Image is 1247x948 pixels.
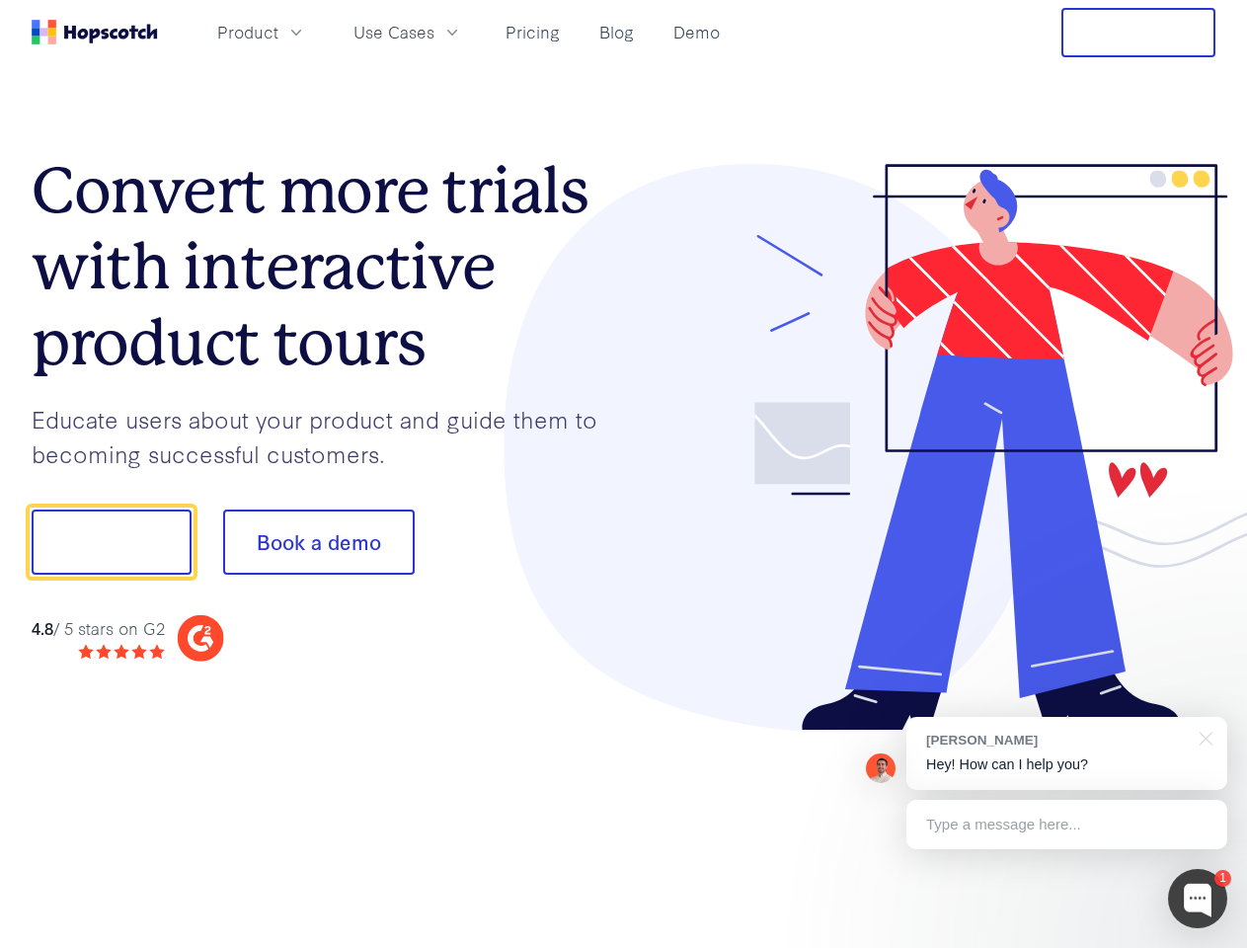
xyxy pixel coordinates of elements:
a: Demo [665,16,728,48]
a: Home [32,20,158,44]
button: Product [205,16,318,48]
a: Pricing [498,16,568,48]
button: Use Cases [342,16,474,48]
div: / 5 stars on G2 [32,616,165,641]
div: Type a message here... [906,800,1227,849]
button: Show me! [32,510,192,575]
strong: 4.8 [32,616,53,639]
div: [PERSON_NAME] [926,731,1188,750]
p: Hey! How can I help you? [926,754,1208,775]
img: Mark Spera [866,753,896,783]
span: Use Cases [353,20,434,44]
button: Free Trial [1061,8,1215,57]
span: Product [217,20,278,44]
button: Book a demo [223,510,415,575]
h1: Convert more trials with interactive product tours [32,153,624,380]
a: Blog [591,16,642,48]
div: 1 [1214,870,1231,887]
p: Educate users about your product and guide them to becoming successful customers. [32,402,624,470]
